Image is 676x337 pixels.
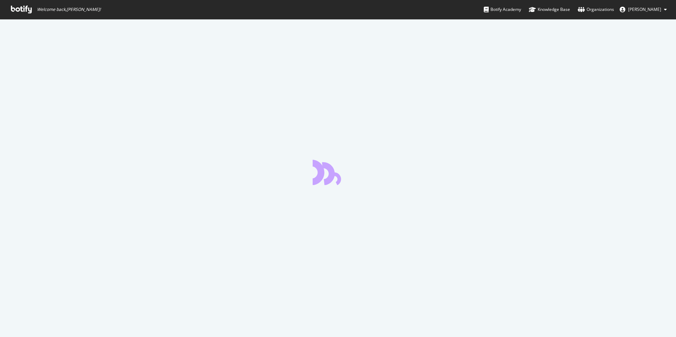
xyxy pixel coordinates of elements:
[313,160,363,185] div: animation
[529,6,570,13] div: Knowledge Base
[578,6,614,13] div: Organizations
[628,6,661,12] span: Colin Ma
[37,7,101,12] span: Welcome back, [PERSON_NAME] !
[484,6,521,13] div: Botify Academy
[614,4,672,15] button: [PERSON_NAME]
